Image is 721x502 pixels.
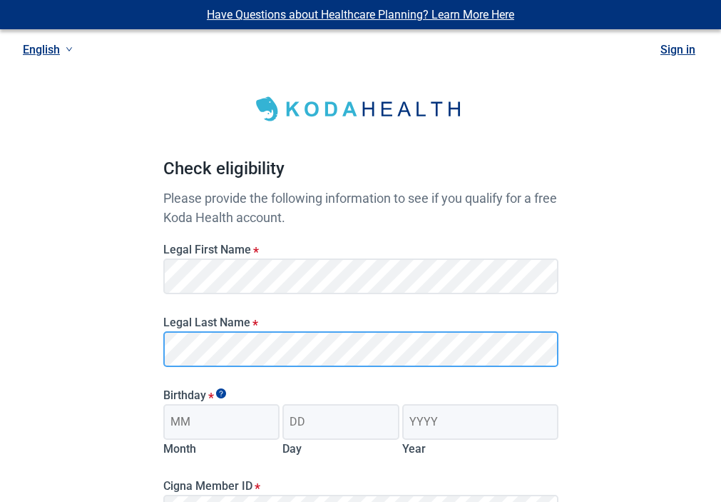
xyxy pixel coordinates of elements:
label: Legal Last Name [163,316,558,329]
label: Cigna Member ID [163,479,558,493]
a: Have Questions about Healthcare Planning? Learn More Here [207,8,514,21]
span: down [66,46,73,53]
p: Please provide the following information to see if you qualify for a free Koda Health account. [163,189,558,227]
span: Show tooltip [216,388,226,398]
label: Legal First Name [163,243,558,256]
img: Koda Health [247,91,475,127]
input: Birth day [282,404,399,440]
h1: Check eligibility [163,156,558,189]
input: Birth year [402,404,558,440]
label: Year [402,442,426,456]
a: Current language: English [17,38,78,61]
a: Sign in [660,43,695,56]
label: Month [163,442,196,456]
label: Day [282,442,302,456]
input: Birth month [163,404,280,440]
legend: Birthday [163,388,558,402]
